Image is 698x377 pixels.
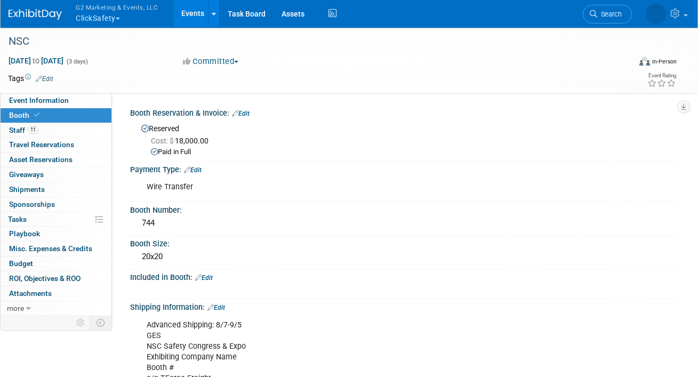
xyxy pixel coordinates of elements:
[1,301,111,316] a: more
[579,55,677,71] div: Event Format
[31,57,41,65] span: to
[9,111,42,119] span: Booth
[139,177,569,198] div: Wire Transfer
[138,248,669,265] div: 20x20
[9,126,38,134] span: Staff
[9,200,55,208] span: Sponsorships
[9,9,62,20] img: ExhibitDay
[130,236,677,249] div: Booth Size:
[5,32,620,51] div: NSC
[646,4,666,24] img: Nora McQuillan
[8,56,64,66] span: [DATE] [DATE]
[207,304,225,311] a: Edit
[9,140,74,149] span: Travel Reservations
[36,75,53,83] a: Edit
[9,259,33,268] span: Budget
[1,138,111,152] a: Travel Reservations
[9,229,40,238] span: Playbook
[1,256,111,271] a: Budget
[184,166,202,174] a: Edit
[1,212,111,227] a: Tasks
[71,316,90,330] td: Personalize Event Tab Strip
[179,56,243,67] button: Committed
[138,121,669,157] div: Reserved
[9,96,69,105] span: Event Information
[66,58,88,65] span: (3 days)
[9,274,81,283] span: ROI, Objectives & ROO
[232,110,250,117] a: Edit
[151,137,175,145] span: Cost: $
[9,185,45,194] span: Shipments
[1,182,111,197] a: Shipments
[130,105,677,119] div: Booth Reservation & Invoice:
[583,5,632,23] a: Search
[151,137,213,145] span: 18,000.00
[76,2,158,13] span: G2 Marketing & Events, LLC
[1,167,111,182] a: Giveaways
[151,147,669,157] div: Paid in Full
[138,215,669,231] div: 744
[7,304,24,312] span: more
[9,155,73,164] span: Asset Reservations
[1,93,111,108] a: Event Information
[1,242,111,256] a: Misc. Expenses & Credits
[130,162,677,175] div: Payment Type:
[1,197,111,212] a: Sponsorships
[597,10,622,18] span: Search
[28,126,38,134] span: 11
[1,108,111,123] a: Booth
[1,271,111,286] a: ROI, Objectives & ROO
[639,57,650,66] img: Format-Inperson.png
[9,244,92,253] span: Misc. Expenses & Credits
[652,58,677,66] div: In-Person
[9,289,52,298] span: Attachments
[34,112,39,118] i: Booth reservation complete
[1,286,111,301] a: Attachments
[8,73,53,84] td: Tags
[130,299,677,313] div: Shipping Information:
[195,274,213,282] a: Edit
[90,316,112,330] td: Toggle Event Tabs
[1,227,111,241] a: Playbook
[9,170,44,179] span: Giveaways
[130,202,677,215] div: Booth Number:
[647,73,676,78] div: Event Rating
[1,123,111,138] a: Staff11
[1,153,111,167] a: Asset Reservations
[8,215,27,223] span: Tasks
[130,269,677,283] div: Included in Booth:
